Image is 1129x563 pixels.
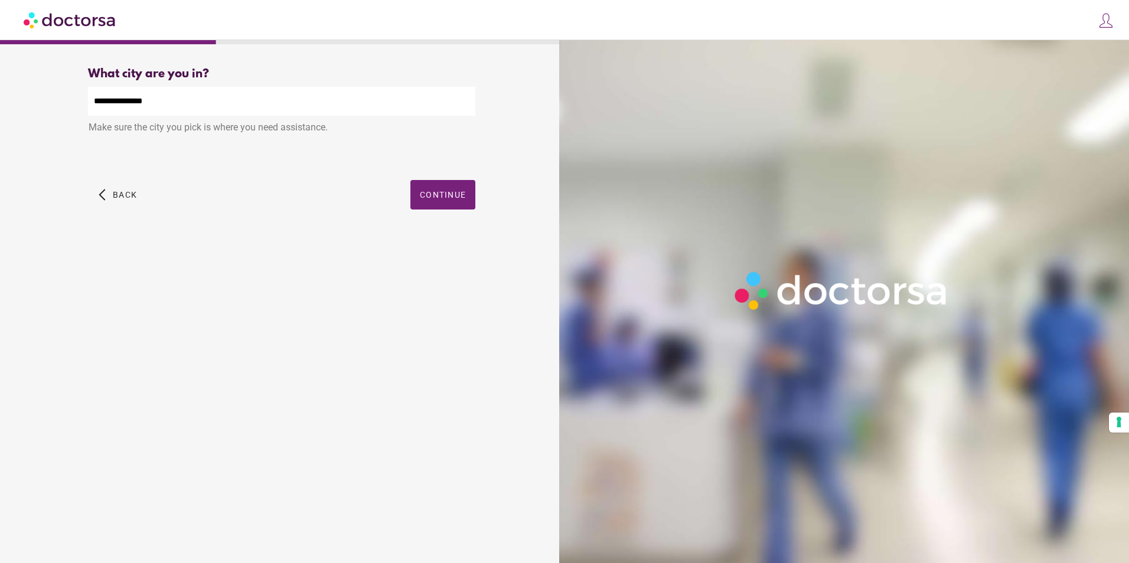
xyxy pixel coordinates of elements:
[420,190,466,199] span: Continue
[113,190,137,199] span: Back
[88,116,475,142] div: Make sure the city you pick is where you need assistance.
[94,180,142,210] button: arrow_back_ios Back
[1109,413,1129,433] button: Your consent preferences for tracking technologies
[410,180,475,210] button: Continue
[729,266,954,316] img: Logo-Doctorsa-trans-White-partial-flat.png
[88,67,475,81] div: What city are you in?
[1098,12,1114,29] img: icons8-customer-100.png
[24,6,117,33] img: Doctorsa.com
